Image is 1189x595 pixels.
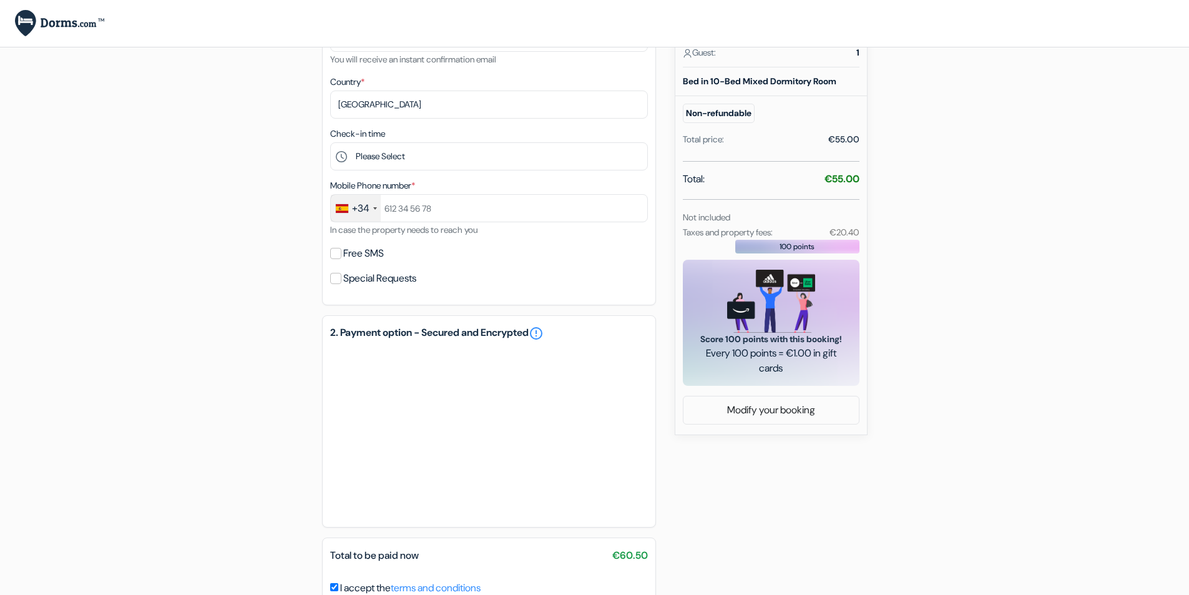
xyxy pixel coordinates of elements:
[391,581,481,594] a: terms and conditions
[856,46,859,59] strong: 1
[683,227,773,238] small: Taxes and property fees:
[331,195,381,222] div: Spain (España): +34
[612,548,648,563] span: €60.50
[828,133,859,146] div: €55.00
[330,127,385,140] label: Check-in time
[683,398,859,422] a: Modify your booking
[727,270,815,333] img: gift_card_hero_new.png
[824,172,859,185] strong: €55.00
[330,224,477,235] small: In case the property needs to reach you
[683,46,716,59] span: Guest:
[330,54,496,65] small: You will receive an instant confirmation email
[683,76,836,87] b: Bed in 10-Bed Mixed Dormitory Room
[15,10,104,37] img: Dorms.com
[780,241,815,252] span: 100 points
[330,326,648,341] h5: 2. Payment option - Secured and Encrypted
[683,104,755,123] small: Non-refundable
[328,343,650,519] iframe: Secure payment input frame
[343,245,384,262] label: Free SMS
[683,133,724,146] div: Total price:
[330,549,419,562] span: Total to be paid now
[683,212,730,223] small: Not included
[698,346,844,376] span: Every 100 points = €1.00 in gift cards
[352,201,369,216] div: +34
[529,326,544,341] a: error_outline
[683,49,692,58] img: user_icon.svg
[330,194,648,222] input: 612 34 56 78
[330,76,365,89] label: Country
[343,270,416,287] label: Special Requests
[683,172,705,187] span: Total:
[698,333,844,346] span: Score 100 points with this booking!
[829,227,859,238] small: €20.40
[330,179,415,192] label: Mobile Phone number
